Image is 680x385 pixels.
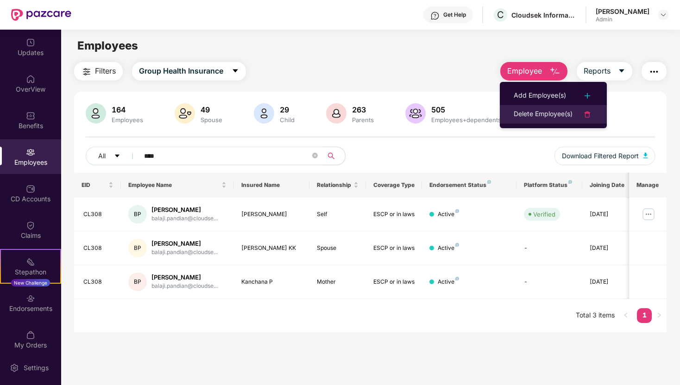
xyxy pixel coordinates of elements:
[629,173,667,198] th: Manage
[455,209,459,213] img: svg+xml;base64,PHN2ZyB4bWxucz0iaHR0cDovL3d3dy53My5vcmcvMjAwMC9zdmciIHdpZHRoPSI4IiBoZWlnaHQ9IjgiIH...
[241,210,302,219] div: [PERSON_NAME]
[373,278,415,286] div: ESCP or in laws
[524,181,575,189] div: Platform Status
[322,147,346,165] button: search
[497,9,504,20] span: C
[623,312,629,318] span: left
[590,278,631,286] div: [DATE]
[128,273,147,291] div: BP
[554,147,655,165] button: Download Filtered Report
[429,181,509,189] div: Endorsement Status
[322,152,340,160] span: search
[366,173,422,198] th: Coverage Type
[121,173,234,198] th: Employee Name
[11,9,71,21] img: New Pazcare Logo
[455,277,459,280] img: svg+xml;base64,PHN2ZyB4bWxucz0iaHR0cDovL3d3dy53My5vcmcvMjAwMC9zdmciIHdpZHRoPSI4IiBoZWlnaHQ9IjgiIH...
[83,210,114,219] div: CL308
[128,205,147,224] div: BP
[649,66,660,77] img: svg+xml;base64,PHN2ZyB4bWxucz0iaHR0cDovL3d3dy53My5vcmcvMjAwMC9zdmciIHdpZHRoPSIyNCIgaGVpZ2h0PSIyNC...
[83,244,114,253] div: CL308
[430,11,440,20] img: svg+xml;base64,PHN2ZyBpZD0iSGVscC0zMngzMiIgeG1sbnM9Imh0dHA6Ly93d3cudzMub3JnLzIwMDAvc3ZnIiB3aWR0aD...
[514,90,566,101] div: Add Employee(s)
[549,66,560,77] img: svg+xml;base64,PHN2ZyB4bWxucz0iaHR0cDovL3d3dy53My5vcmcvMjAwMC9zdmciIHhtbG5zOnhsaW5rPSJodHRwOi8vd3...
[312,153,318,158] span: close-circle
[576,308,615,323] li: Total 3 items
[151,248,218,257] div: balaji.pandian@cloudse...
[151,214,218,223] div: balaji.pandian@cloudse...
[95,65,116,77] span: Filters
[151,273,218,282] div: [PERSON_NAME]
[582,109,593,120] img: svg+xml;base64,PHN2ZyB4bWxucz0iaHR0cDovL3d3dy53My5vcmcvMjAwMC9zdmciIHdpZHRoPSIyNCIgaGVpZ2h0PSIyNC...
[26,148,35,157] img: svg+xml;base64,PHN2ZyBpZD0iRW1wbG95ZWVzIiB4bWxucz0iaHR0cDovL3d3dy53My5vcmcvMjAwMC9zdmciIHdpZHRoPS...
[637,308,652,323] li: 1
[656,312,662,318] span: right
[429,116,503,124] div: Employees+dependents
[234,173,309,198] th: Insured Name
[317,210,359,219] div: Self
[500,62,567,81] button: Employee
[455,243,459,247] img: svg+xml;base64,PHN2ZyB4bWxucz0iaHR0cDovL3d3dy53My5vcmcvMjAwMC9zdmciIHdpZHRoPSI4IiBoZWlnaHQ9IjgiIH...
[350,116,376,124] div: Parents
[429,105,503,114] div: 505
[350,105,376,114] div: 263
[438,244,459,253] div: Active
[132,62,246,81] button: Group Health Insurancecaret-down
[114,153,120,160] span: caret-down
[514,109,573,120] div: Delete Employee(s)
[110,116,145,124] div: Employees
[26,257,35,267] img: svg+xml;base64,PHN2ZyB4bWxucz0iaHR0cDovL3d3dy53My5vcmcvMjAwMC9zdmciIHdpZHRoPSIyMSIgaGVpZ2h0PSIyMC...
[618,67,625,75] span: caret-down
[317,278,359,286] div: Mother
[21,363,51,373] div: Settings
[405,103,426,124] img: svg+xml;base64,PHN2ZyB4bWxucz0iaHR0cDovL3d3dy53My5vcmcvMjAwMC9zdmciIHhtbG5zOnhsaW5rPSJodHRwOi8vd3...
[562,151,639,161] span: Download Filtered Report
[151,282,218,291] div: balaji.pandian@cloudse...
[326,103,346,124] img: svg+xml;base64,PHN2ZyB4bWxucz0iaHR0cDovL3d3dy53My5vcmcvMjAwMC9zdmciIHhtbG5zOnhsaW5rPSJodHRwOi8vd3...
[82,181,107,189] span: EID
[26,330,35,340] img: svg+xml;base64,PHN2ZyBpZD0iTXlfT3JkZXJzIiBkYXRhLW5hbWU9Ik15IE9yZGVycyIgeG1sbnM9Imh0dHA6Ly93d3cudz...
[438,278,459,286] div: Active
[128,181,220,189] span: Employee Name
[584,65,611,77] span: Reports
[487,180,491,184] img: svg+xml;base64,PHN2ZyB4bWxucz0iaHR0cDovL3d3dy53My5vcmcvMjAwMC9zdmciIHdpZHRoPSI4IiBoZWlnaHQ9IjgiIH...
[26,221,35,230] img: svg+xml;base64,PHN2ZyBpZD0iQ2xhaW0iIHhtbG5zPSJodHRwOi8vd3d3LnczLm9yZy8yMDAwL3N2ZyIgd2lkdGg9IjIwIi...
[577,62,632,81] button: Reportscaret-down
[232,67,239,75] span: caret-down
[317,244,359,253] div: Spouse
[128,239,147,257] div: BP
[278,105,296,114] div: 29
[596,7,649,16] div: [PERSON_NAME]
[26,75,35,84] img: svg+xml;base64,PHN2ZyBpZD0iSG9tZSIgeG1sbnM9Imh0dHA6Ly93d3cudzMub3JnLzIwMDAvc3ZnIiB3aWR0aD0iMjAiIG...
[590,210,631,219] div: [DATE]
[373,210,415,219] div: ESCP or in laws
[151,205,218,214] div: [PERSON_NAME]
[110,105,145,114] div: 164
[83,278,114,286] div: CL308
[74,173,121,198] th: EID
[511,11,576,19] div: Cloudsek Information Security Private Limited
[443,11,466,19] div: Get Help
[77,39,138,52] span: Employees
[26,294,35,303] img: svg+xml;base64,PHN2ZyBpZD0iRW5kb3JzZW1lbnRzIiB4bWxucz0iaHR0cDovL3d3dy53My5vcmcvMjAwMC9zdmciIHdpZH...
[652,308,667,323] button: right
[660,11,667,19] img: svg+xml;base64,PHN2ZyBpZD0iRHJvcGRvd24tMzJ4MzIiIHhtbG5zPSJodHRwOi8vd3d3LnczLm9yZy8yMDAwL3N2ZyIgd2...
[241,244,302,253] div: [PERSON_NAME] KK
[596,16,649,23] div: Admin
[278,116,296,124] div: Child
[199,105,224,114] div: 49
[26,184,35,193] img: svg+xml;base64,PHN2ZyBpZD0iQ0RfQWNjb3VudHMiIGRhdGEtbmFtZT0iQ0QgQWNjb3VudHMiIHhtbG5zPSJodHRwOi8vd3...
[26,38,35,47] img: svg+xml;base64,PHN2ZyBpZD0iVXBkYXRlZCIgeG1sbnM9Imh0dHA6Ly93d3cudzMub3JnLzIwMDAvc3ZnIiB3aWR0aD0iMj...
[590,244,631,253] div: [DATE]
[86,103,106,124] img: svg+xml;base64,PHN2ZyB4bWxucz0iaHR0cDovL3d3dy53My5vcmcvMjAwMC9zdmciIHhtbG5zOnhsaW5rPSJodHRwOi8vd3...
[199,116,224,124] div: Spouse
[582,90,593,101] img: svg+xml;base64,PHN2ZyB4bWxucz0iaHR0cDovL3d3dy53My5vcmcvMjAwMC9zdmciIHdpZHRoPSIyNCIgaGVpZ2h0PSIyNC...
[637,308,652,322] a: 1
[507,65,542,77] span: Employee
[98,151,106,161] span: All
[516,231,582,265] td: -
[317,181,352,189] span: Relationship
[643,153,648,158] img: svg+xml;base64,PHN2ZyB4bWxucz0iaHR0cDovL3d3dy53My5vcmcvMjAwMC9zdmciIHhtbG5zOnhsaW5rPSJodHRwOi8vd3...
[373,244,415,253] div: ESCP or in laws
[516,265,582,299] td: -
[438,210,459,219] div: Active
